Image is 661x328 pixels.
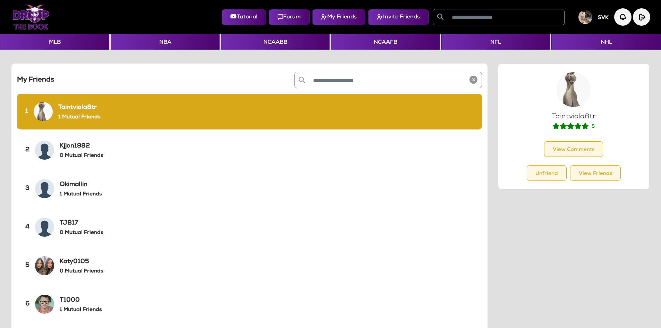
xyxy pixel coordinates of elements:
button: NCAABB [221,34,330,50]
h6: 6 [25,301,29,308]
h6: Kjjon1982 [60,143,103,150]
img: Profile Image [35,295,54,314]
h6: Okimallin [60,181,102,189]
h6: T1000 [60,297,102,304]
h5: My Friends [17,76,165,84]
img: Profile Image [35,256,54,275]
button: View Comments [544,141,603,157]
button: Tutorial [222,9,266,25]
button: Unfriend [527,165,567,181]
h6: 4 [25,224,29,231]
h5: Taintviola8tr [507,112,641,121]
h6: TJB17 [60,220,103,227]
button: Invite Friends [368,9,429,25]
button: My Friends [312,9,365,25]
button: NCAAFB [331,34,440,50]
h6: 1 Mutual Friends [60,307,102,313]
h6: 0 Mutual Friends [60,153,103,159]
img: Profile Picture [556,72,591,107]
img: Profile Image [34,102,53,121]
img: User [578,10,592,24]
button: NFL [441,34,550,50]
h5: SVK [598,15,609,21]
h6: 1 Mutual Friends [60,191,102,197]
button: View Friends [570,165,621,181]
h6: 0 Mutual Friends [60,230,103,236]
button: NHL [551,34,661,50]
h6: 1 Mutual Friends [58,114,100,120]
h6: 0 Mutual Friends [60,268,103,275]
button: NBA [111,34,219,50]
img: Profile Image [35,141,54,160]
h6: Taintviola8tr [58,104,100,112]
img: Notification [614,8,632,26]
h6: 3 [25,185,29,193]
img: Profile Image [35,218,54,237]
h6: 2 [25,146,29,154]
img: Logo [12,5,50,30]
label: 5 [592,124,595,130]
h6: 1 [25,108,28,116]
img: Profile Image [35,179,54,198]
button: Forum [269,9,310,25]
h6: 5 [25,262,29,270]
h6: Katy0105 [60,258,103,266]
